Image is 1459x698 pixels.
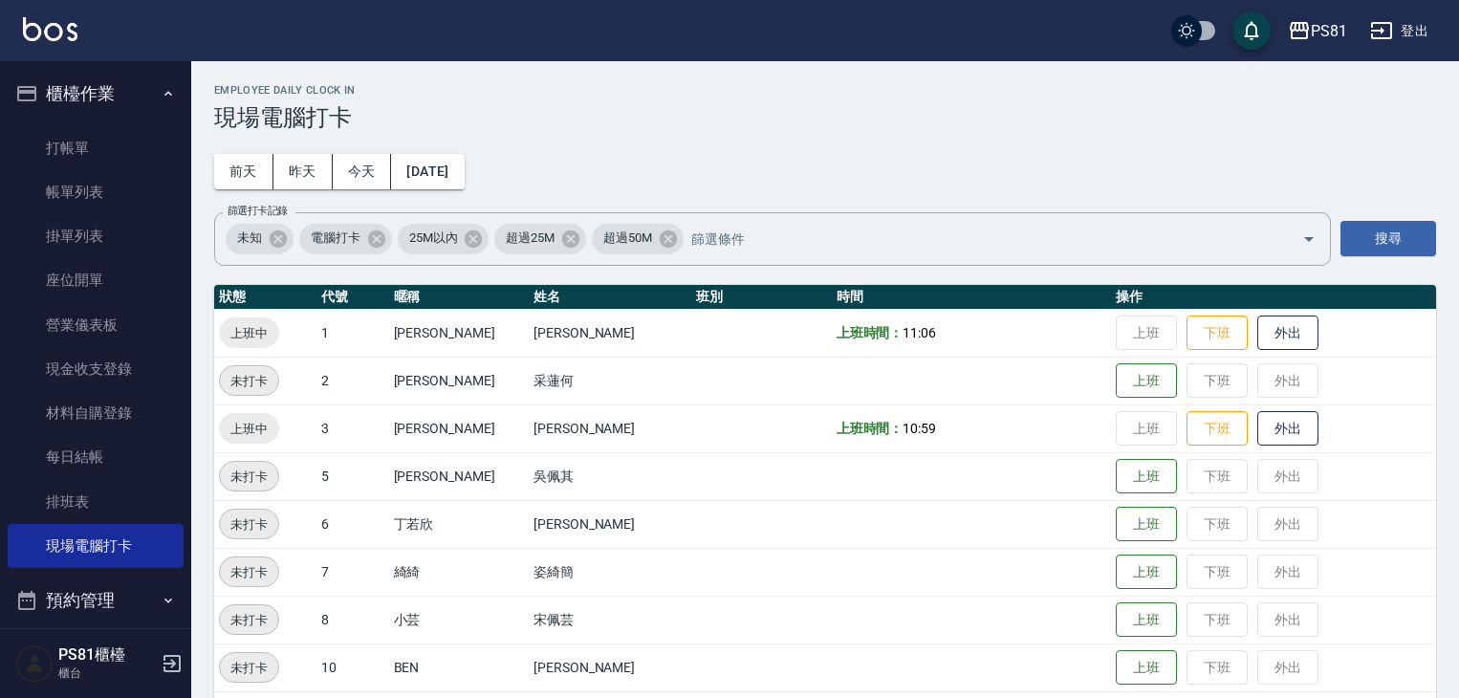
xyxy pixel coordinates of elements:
span: 未打卡 [220,371,278,391]
td: [PERSON_NAME] [389,452,529,500]
button: 下班 [1187,316,1248,351]
a: 座位開單 [8,258,184,302]
span: 上班中 [219,419,279,439]
span: 超過50M [592,229,664,248]
div: PS81 [1311,19,1347,43]
label: 篩選打卡記錄 [228,204,288,218]
span: 未打卡 [220,658,278,678]
button: 預約管理 [8,576,184,625]
td: [PERSON_NAME] [389,404,529,452]
button: 外出 [1257,411,1318,447]
div: 25M以內 [398,224,490,254]
button: 外出 [1257,316,1318,351]
a: 掛單列表 [8,214,184,258]
a: 營業儀表板 [8,303,184,347]
td: 宋佩芸 [529,596,691,643]
td: 姿綺簡 [529,548,691,596]
span: 未打卡 [220,610,278,630]
a: 現場電腦打卡 [8,524,184,568]
td: [PERSON_NAME] [389,309,529,357]
button: PS81 [1280,11,1355,51]
div: 電腦打卡 [299,224,392,254]
button: 登出 [1362,13,1436,49]
button: 櫃檯作業 [8,69,184,119]
h2: Employee Daily Clock In [214,84,1436,97]
th: 暱稱 [389,285,529,310]
td: 吳佩其 [529,452,691,500]
span: 10:59 [903,421,936,436]
th: 狀態 [214,285,316,310]
td: 8 [316,596,389,643]
button: 上班 [1116,650,1177,686]
span: 未知 [226,229,273,248]
td: 采蓮何 [529,357,691,404]
h5: PS81櫃檯 [58,645,156,665]
th: 班別 [691,285,831,310]
button: 昨天 [273,154,333,189]
span: 上班中 [219,323,279,343]
button: 上班 [1116,459,1177,494]
div: 未知 [226,224,294,254]
th: 姓名 [529,285,691,310]
span: 未打卡 [220,514,278,534]
span: 11:06 [903,325,936,340]
td: [PERSON_NAME] [529,500,691,548]
td: 1 [316,309,389,357]
b: 上班時間： [837,421,904,436]
button: 報表及分析 [8,625,184,675]
span: 未打卡 [220,562,278,582]
td: 3 [316,404,389,452]
span: 超過25M [494,229,566,248]
a: 打帳單 [8,126,184,170]
td: [PERSON_NAME] [529,643,691,691]
a: 材料自購登錄 [8,391,184,435]
td: [PERSON_NAME] [529,404,691,452]
th: 時間 [832,285,1112,310]
img: Person [15,644,54,683]
button: 上班 [1116,363,1177,399]
button: 下班 [1187,411,1248,447]
td: BEN [389,643,529,691]
button: save [1232,11,1271,50]
span: 電腦打卡 [299,229,372,248]
a: 排班表 [8,480,184,524]
button: 前天 [214,154,273,189]
img: Logo [23,17,77,41]
button: 上班 [1116,602,1177,638]
button: Open [1294,224,1324,254]
div: 超過50M [592,224,684,254]
button: 搜尋 [1340,221,1436,256]
td: 綺綺 [389,548,529,596]
td: [PERSON_NAME] [389,357,529,404]
td: 10 [316,643,389,691]
a: 每日結帳 [8,435,184,479]
th: 代號 [316,285,389,310]
td: 丁若欣 [389,500,529,548]
button: 上班 [1116,507,1177,542]
div: 超過25M [494,224,586,254]
td: 2 [316,357,389,404]
td: 小芸 [389,596,529,643]
td: 5 [316,452,389,500]
a: 現金收支登錄 [8,347,184,391]
input: 篩選條件 [686,222,1269,255]
td: [PERSON_NAME] [529,309,691,357]
td: 7 [316,548,389,596]
button: 今天 [333,154,392,189]
td: 6 [316,500,389,548]
span: 25M以內 [398,229,469,248]
h3: 現場電腦打卡 [214,104,1436,131]
th: 操作 [1111,285,1436,310]
button: [DATE] [391,154,464,189]
button: 上班 [1116,555,1177,590]
b: 上班時間： [837,325,904,340]
span: 未打卡 [220,467,278,487]
p: 櫃台 [58,665,156,682]
a: 帳單列表 [8,170,184,214]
